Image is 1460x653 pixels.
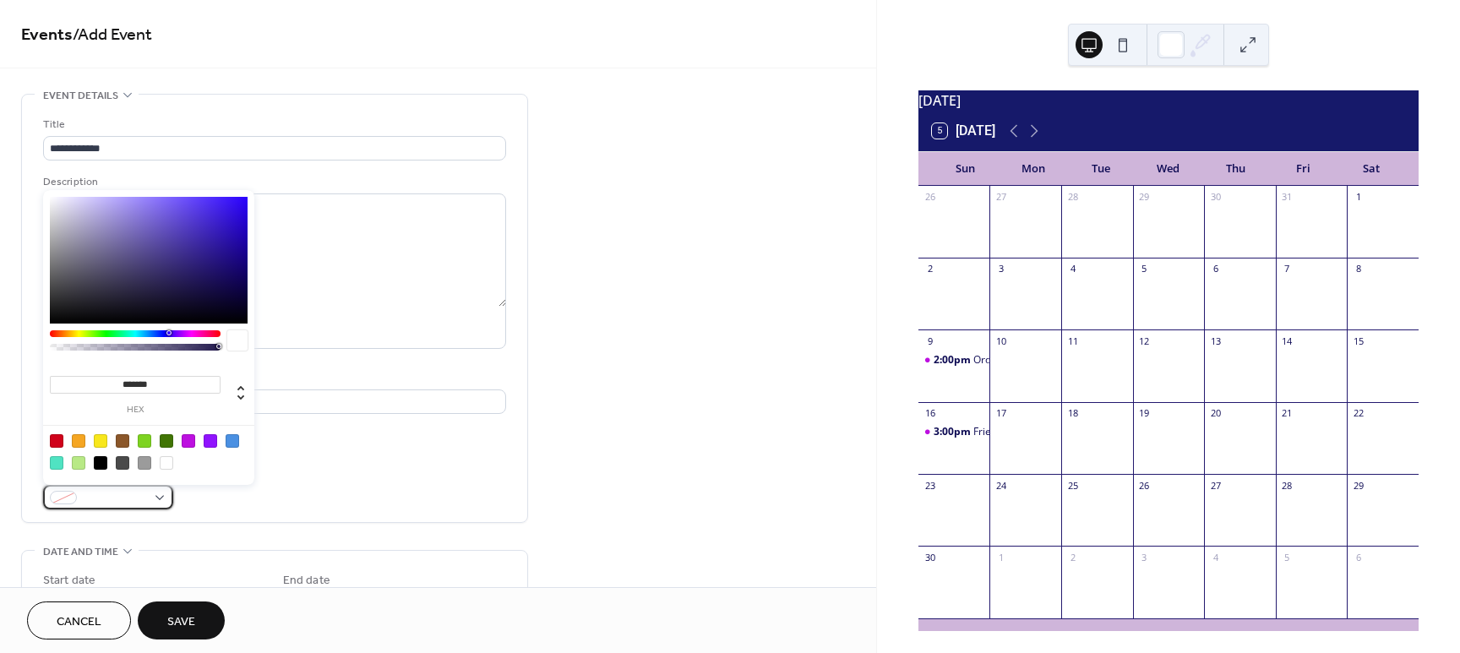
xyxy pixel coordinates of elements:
button: Save [138,601,225,639]
div: #4A4A4A [116,456,129,470]
div: 18 [1066,407,1079,420]
div: 29 [1352,479,1365,492]
button: Cancel [27,601,131,639]
div: 13 [1209,335,1222,347]
div: #F5A623 [72,434,85,448]
div: Start date [43,572,95,590]
div: End date [283,572,330,590]
div: 22 [1352,407,1365,420]
div: Ordination Service- Deacons & Trustees [918,353,990,367]
div: 1 [1352,191,1365,204]
div: 27 [994,191,1007,204]
span: 3:00pm [934,425,973,439]
div: Friends and Family Day [918,425,990,439]
div: #7ED321 [138,434,151,448]
div: Ordination Service- Deacons & Trustees [973,353,1162,367]
div: 11 [1066,335,1079,347]
div: 17 [994,407,1007,420]
div: Wed [1135,152,1202,186]
div: 6 [1352,551,1365,563]
div: Mon [1000,152,1067,186]
div: 5 [1281,551,1294,563]
div: 4 [1209,551,1222,563]
div: #D0021B [50,434,63,448]
div: 27 [1209,479,1222,492]
span: Save [167,613,195,631]
div: #000000 [94,456,107,470]
div: #50E3C2 [50,456,63,470]
div: 4 [1066,263,1079,275]
div: 28 [1066,191,1079,204]
span: / Add Event [73,19,152,52]
div: Location [43,369,503,387]
div: 3 [994,263,1007,275]
div: 30 [923,551,936,563]
div: Friends and [DATE] [973,425,1064,439]
div: 29 [1138,191,1151,204]
div: 15 [1352,335,1365,347]
div: 1 [994,551,1007,563]
label: hex [50,405,221,415]
div: Description [43,173,503,191]
div: Title [43,116,503,133]
div: 16 [923,407,936,420]
div: 7 [1281,263,1294,275]
div: #FFFFFF [160,456,173,470]
div: #B8E986 [72,456,85,470]
div: 23 [923,479,936,492]
div: #9013FE [204,434,217,448]
span: Cancel [57,613,101,631]
div: 14 [1281,335,1294,347]
div: Sun [932,152,1000,186]
div: 8 [1352,263,1365,275]
div: 26 [923,191,936,204]
div: 28 [1281,479,1294,492]
div: Fri [1270,152,1337,186]
div: 2 [923,263,936,275]
div: 30 [1209,191,1222,204]
div: Thu [1202,152,1270,186]
button: 5[DATE] [926,119,1001,143]
div: #417505 [160,434,173,448]
div: Tue [1067,152,1135,186]
div: #BD10E0 [182,434,195,448]
div: 5 [1138,263,1151,275]
div: 9 [923,335,936,347]
div: 20 [1209,407,1222,420]
div: 2 [1066,551,1079,563]
div: 6 [1209,263,1222,275]
div: 25 [1066,479,1079,492]
div: 3 [1138,551,1151,563]
div: 31 [1281,191,1294,204]
div: #8B572A [116,434,129,448]
div: 10 [994,335,1007,347]
div: Sat [1337,152,1405,186]
div: 26 [1138,479,1151,492]
div: 12 [1138,335,1151,347]
div: #F8E71C [94,434,107,448]
div: 19 [1138,407,1151,420]
div: #4A90E2 [226,434,239,448]
a: Events [21,19,73,52]
div: #9B9B9B [138,456,151,470]
div: 21 [1281,407,1294,420]
span: 2:00pm [934,353,973,367]
span: Event details [43,87,118,105]
div: [DATE] [918,90,1419,111]
div: 24 [994,479,1007,492]
span: Date and time [43,543,118,561]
